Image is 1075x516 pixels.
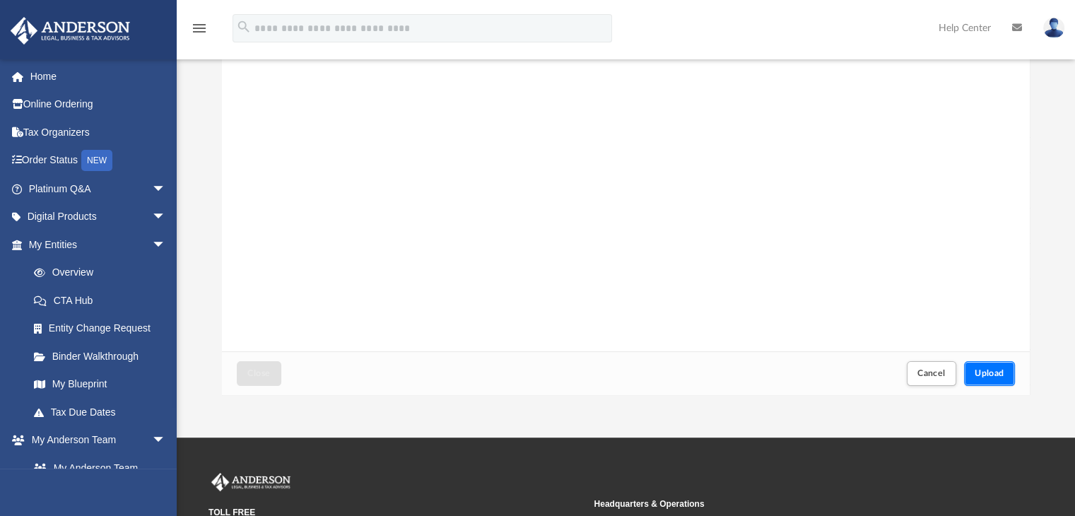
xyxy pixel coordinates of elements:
a: Binder Walkthrough [20,342,187,370]
a: My Entitiesarrow_drop_down [10,230,187,259]
a: Digital Productsarrow_drop_down [10,203,187,231]
a: CTA Hub [20,286,187,315]
small: Headquarters & Operations [594,498,969,510]
span: Upload [975,369,1004,377]
a: My Anderson Teamarrow_drop_down [10,426,180,455]
a: Overview [20,259,187,287]
a: Home [10,62,187,90]
span: Cancel [917,369,946,377]
button: Upload [964,361,1015,386]
span: arrow_drop_down [152,175,180,204]
a: Platinum Q&Aarrow_drop_down [10,175,187,203]
div: NEW [81,150,112,171]
a: Tax Due Dates [20,398,187,426]
img: Anderson Advisors Platinum Portal [208,473,293,491]
img: User Pic [1043,18,1064,38]
a: Online Ordering [10,90,187,119]
a: My Anderson Team [20,454,173,482]
button: Cancel [907,361,956,386]
span: Close [247,369,270,377]
i: search [236,19,252,35]
span: arrow_drop_down [152,426,180,455]
a: Entity Change Request [20,315,187,343]
a: Order StatusNEW [10,146,187,175]
span: arrow_drop_down [152,230,180,259]
span: arrow_drop_down [152,203,180,232]
a: My Blueprint [20,370,180,399]
img: Anderson Advisors Platinum Portal [6,17,134,45]
a: menu [191,27,208,37]
button: Close [237,361,281,386]
i: menu [191,20,208,37]
a: Tax Organizers [10,118,187,146]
